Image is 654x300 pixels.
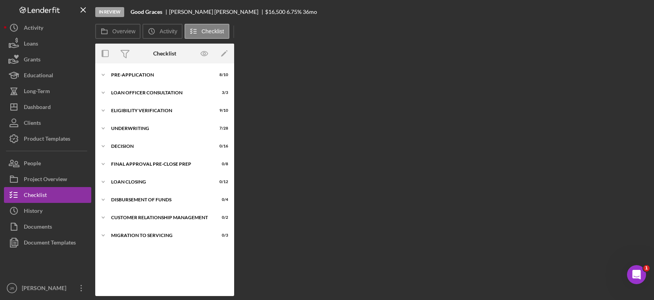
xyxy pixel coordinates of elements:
button: Checklist [4,187,91,203]
div: [PERSON_NAME] [20,280,71,298]
div: 36 mo [303,9,317,15]
div: Eligibility Verification [111,108,208,113]
div: Final Approval Pre-Close Prep [111,162,208,166]
div: Documents [24,219,52,237]
div: 9 / 10 [214,108,228,113]
div: 3 / 3 [214,90,228,95]
div: 0 / 12 [214,180,228,184]
div: 0 / 2 [214,215,228,220]
button: Project Overview [4,171,91,187]
div: Clients [24,115,41,133]
div: Educational [24,67,53,85]
button: Clients [4,115,91,131]
div: 0 / 3 [214,233,228,238]
button: Documents [4,219,91,235]
button: Checklist [185,24,229,39]
div: Document Templates [24,235,76,252]
button: Activity [4,20,91,36]
div: Loans [24,36,38,54]
div: Product Templates [24,131,70,149]
div: Activity [24,20,43,38]
div: History [24,203,42,221]
div: Checklist [24,187,47,205]
label: Checklist [202,28,224,34]
label: Overview [112,28,135,34]
button: Overview [95,24,140,39]
div: 7 / 28 [214,126,228,131]
button: Grants [4,52,91,67]
div: Project Overview [24,171,67,189]
div: Checklist [153,50,176,57]
div: Customer Relationship Management [111,215,208,220]
iframe: Intercom live chat [627,265,646,284]
div: Underwriting [111,126,208,131]
div: Loan Officer Consultation [111,90,208,95]
text: JR [10,286,14,290]
div: Disbursement of Funds [111,197,208,202]
div: People [24,155,41,173]
div: [PERSON_NAME] [PERSON_NAME] [169,9,265,15]
button: Educational [4,67,91,83]
div: Grants [24,52,40,69]
div: 0 / 16 [214,144,228,149]
button: Activity [142,24,182,39]
button: Product Templates [4,131,91,147]
div: Dashboard [24,99,51,117]
div: 6.75 % [287,9,302,15]
div: 0 / 4 [214,197,228,202]
span: 1 [643,265,650,271]
button: Long-Term [4,83,91,99]
button: Loans [4,36,91,52]
span: $16,500 [265,8,285,15]
div: Decision [111,144,208,149]
button: Document Templates [4,235,91,250]
div: Loan Closing [111,180,208,184]
button: History [4,203,91,219]
div: Pre-Application [111,73,208,77]
div: 8 / 10 [214,73,228,77]
button: Dashboard [4,99,91,115]
div: Migration to Servicing [111,233,208,238]
button: People [4,155,91,171]
div: 0 / 8 [214,162,228,166]
label: Activity [160,28,177,34]
div: Long-Term [24,83,50,101]
button: JR[PERSON_NAME] [4,280,91,296]
div: In Review [95,7,124,17]
b: Good Graces [131,9,162,15]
